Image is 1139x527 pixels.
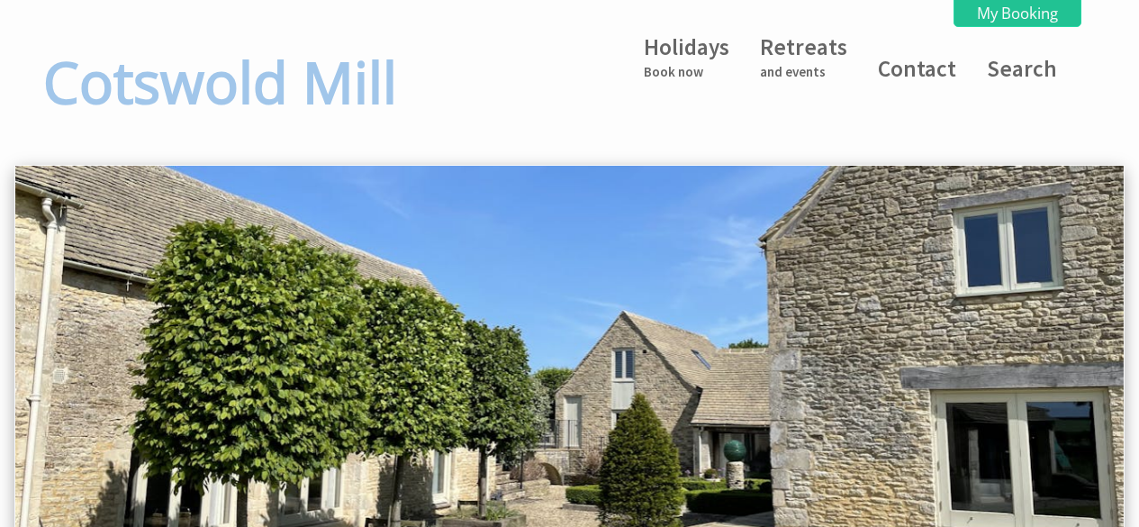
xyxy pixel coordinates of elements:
[878,54,956,83] a: Contact
[760,32,847,80] a: Retreatsand events
[25,25,205,138] a: Cotswold Mill
[644,32,729,80] a: HolidaysBook now
[644,63,729,80] small: Book now
[760,63,847,80] small: and events
[43,43,403,120] h1: Cotswold Mill
[987,54,1057,83] a: Search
